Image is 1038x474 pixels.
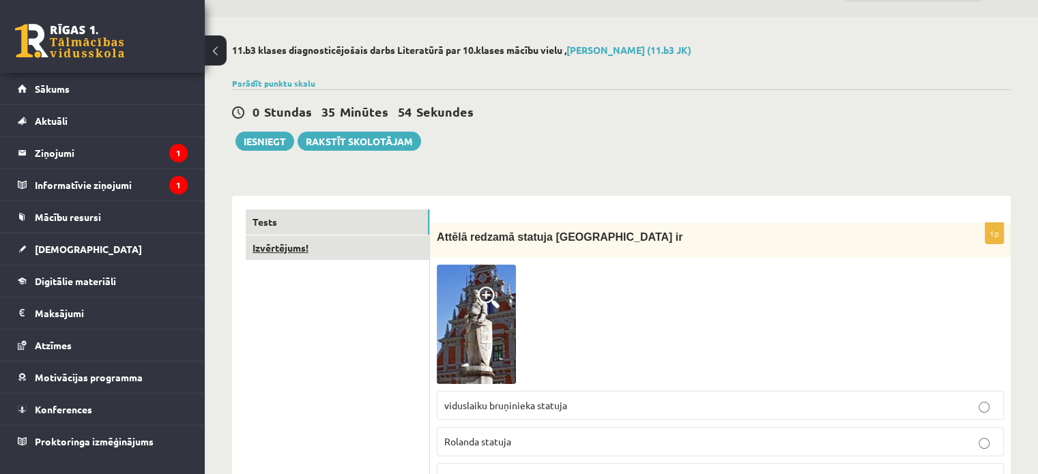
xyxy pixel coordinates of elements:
[35,211,101,223] span: Mācību resursi
[566,44,691,56] a: [PERSON_NAME] (11.b3 JK)
[35,339,72,351] span: Atzīmes
[35,137,188,168] legend: Ziņojumi
[444,399,567,411] span: viduslaiku bruņinieka statuja
[18,137,188,168] a: Ziņojumi1
[169,144,188,162] i: 1
[253,104,259,119] span: 0
[232,44,1011,56] h2: 11.b3 klases diagnosticējošais darbs Literatūrā par 10.klases mācību vielu ,
[264,104,312,119] span: Stundas
[235,132,294,151] button: Iesniegt
[35,403,92,415] span: Konferences
[18,105,188,136] a: Aktuāli
[18,201,188,233] a: Mācību resursi
[321,104,335,119] span: 35
[18,265,188,297] a: Digitālie materiāli
[416,104,474,119] span: Sekundes
[246,235,429,261] a: Izvērtējums!
[398,104,412,119] span: 54
[232,78,315,89] a: Parādīt punktu skalu
[35,243,142,255] span: [DEMOGRAPHIC_DATA]
[18,73,188,104] a: Sākums
[35,297,188,329] legend: Maksājumi
[18,329,188,361] a: Atzīmes
[444,435,511,447] span: Rolanda statuja
[35,169,188,201] legend: Informatīvie ziņojumi
[340,104,388,119] span: Minūtes
[35,435,154,447] span: Proktoringa izmēģinājums
[979,402,990,413] input: viduslaiku bruņinieka statuja
[246,209,429,235] a: Tests
[985,222,1004,244] p: 1p
[35,275,116,287] span: Digitālie materiāli
[298,132,421,151] a: Rakstīt skolotājam
[18,426,188,457] a: Proktoringa izmēģinājums
[437,231,682,243] span: Attēlā redzamā statuja [GEOGRAPHIC_DATA] ir
[18,361,188,393] a: Motivācijas programma
[35,83,70,95] span: Sākums
[35,115,68,127] span: Aktuāli
[18,169,188,201] a: Informatīvie ziņojumi1
[35,371,143,383] span: Motivācijas programma
[169,176,188,194] i: 1
[18,233,188,265] a: [DEMOGRAPHIC_DATA]
[437,265,516,384] img: 1.jpg
[18,394,188,425] a: Konferences
[15,24,124,58] a: Rīgas 1. Tālmācības vidusskola
[979,438,990,449] input: Rolanda statuja
[18,297,188,329] a: Maksājumi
